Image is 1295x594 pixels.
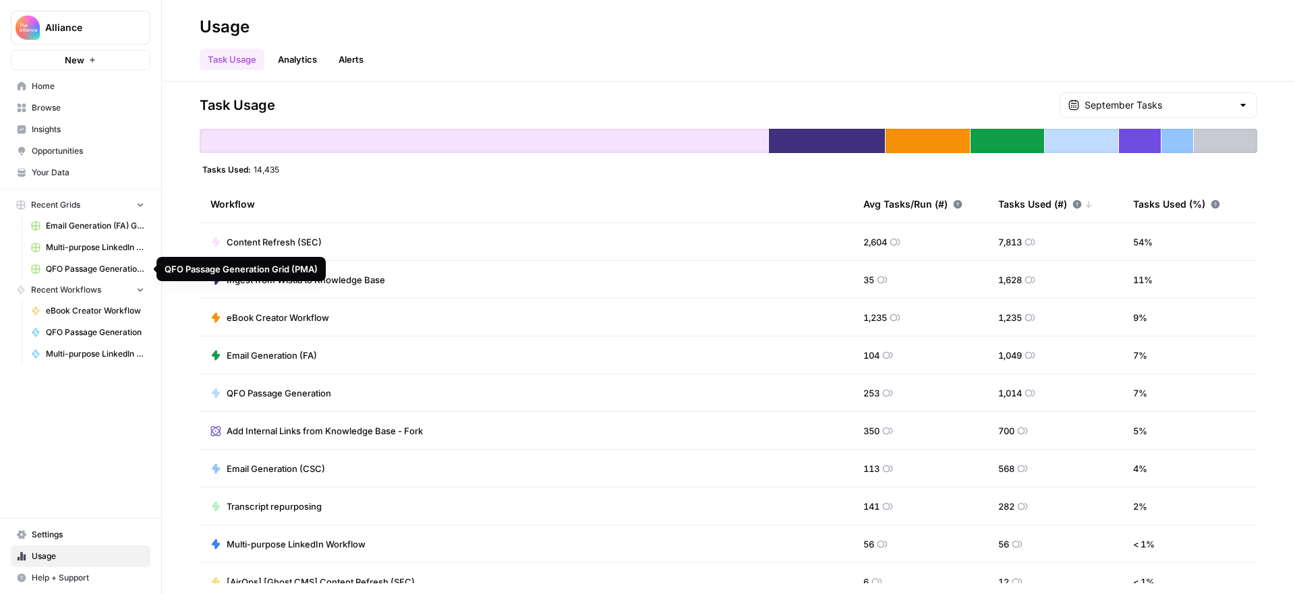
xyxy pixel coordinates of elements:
[11,11,150,44] button: Workspace: Alliance
[1133,424,1147,438] span: 5 %
[210,500,322,513] a: Transcript repurposing
[11,140,150,162] a: Opportunities
[1133,500,1147,513] span: 2 %
[330,49,372,70] a: Alerts
[227,273,385,287] span: Ingest from Wistia to Knowledge Base
[210,311,329,324] a: eBook Creator Workflow
[65,53,84,67] span: New
[1133,235,1153,249] span: 54 %
[32,529,144,541] span: Settings
[863,235,887,249] span: 2,604
[227,311,329,324] span: eBook Creator Workflow
[11,119,150,140] a: Insights
[863,462,880,475] span: 113
[210,462,325,475] a: Email Generation (CSC)
[11,76,150,97] a: Home
[998,235,1022,249] span: 7,813
[863,349,880,362] span: 104
[210,537,366,551] a: Multi-purpose LinkedIn Workflow
[227,349,317,362] span: Email Generation (FA)
[998,500,1014,513] span: 282
[863,185,962,222] div: Avg Tasks/Run (#)
[210,349,317,362] a: Email Generation (FA)
[227,235,322,249] span: Content Refresh (SEC)
[11,195,150,215] button: Recent Grids
[210,386,331,400] a: QFO Passage Generation
[25,343,150,365] a: Multi-purpose LinkedIn Workflow
[863,386,880,400] span: 253
[31,284,101,296] span: Recent Workflows
[863,424,880,438] span: 350
[1133,462,1147,475] span: 4 %
[998,311,1022,324] span: 1,235
[11,545,150,567] a: Usage
[210,575,415,589] a: [AirOps] [Ghost CMS] Content Refresh (SEC)
[1133,575,1155,589] span: < 1 %
[998,575,1009,589] span: 12
[210,185,842,222] div: Workflow
[32,123,144,136] span: Insights
[270,49,325,70] a: Analytics
[998,273,1022,287] span: 1,628
[11,280,150,300] button: Recent Workflows
[11,567,150,589] button: Help + Support
[25,258,150,280] a: QFO Passage Generation Grid (PMA)
[1133,349,1147,362] span: 7 %
[32,550,144,562] span: Usage
[863,311,887,324] span: 1,235
[46,348,144,360] span: Multi-purpose LinkedIn Workflow
[210,235,322,249] a: Content Refresh (SEC)
[25,322,150,343] a: QFO Passage Generation
[46,220,144,232] span: Email Generation (FA) Grid
[200,49,264,70] a: Task Usage
[11,50,150,70] button: New
[227,424,423,438] span: Add Internal Links from Knowledge Base - Fork
[863,500,880,513] span: 141
[227,462,325,475] span: Email Generation (CSC)
[46,241,144,254] span: Multi-purpose LinkedIn Workflow Grid
[227,500,322,513] span: Transcript repurposing
[998,386,1022,400] span: 1,014
[1133,185,1220,222] div: Tasks Used (%)
[32,167,144,179] span: Your Data
[1085,98,1232,112] input: September Tasks
[227,575,415,589] span: [AirOps] [Ghost CMS] Content Refresh (SEC)
[1133,386,1147,400] span: 7 %
[25,300,150,322] a: eBook Creator Workflow
[11,97,150,119] a: Browse
[25,215,150,237] a: Email Generation (FA) Grid
[998,185,1093,222] div: Tasks Used (#)
[863,575,869,589] span: 6
[11,162,150,183] a: Your Data
[16,16,40,40] img: Alliance Logo
[1133,311,1147,324] span: 9 %
[1133,537,1155,551] span: < 1 %
[32,572,144,584] span: Help + Support
[32,102,144,114] span: Browse
[1133,273,1153,287] span: 11 %
[998,462,1014,475] span: 568
[210,273,385,287] a: Ingest from Wistia to Knowledge Base
[32,145,144,157] span: Opportunities
[31,199,80,211] span: Recent Grids
[46,326,144,338] span: QFO Passage Generation
[25,237,150,258] a: Multi-purpose LinkedIn Workflow Grid
[46,305,144,317] span: eBook Creator Workflow
[210,424,423,438] a: Add Internal Links from Knowledge Base - Fork
[202,164,251,175] span: Tasks Used:
[11,524,150,545] a: Settings
[998,537,1009,551] span: 56
[200,16,250,38] div: Usage
[45,21,127,34] span: Alliance
[998,349,1022,362] span: 1,049
[254,164,279,175] span: 14,435
[32,80,144,92] span: Home
[863,273,874,287] span: 35
[998,424,1014,438] span: 700
[863,537,874,551] span: 56
[46,263,144,275] span: QFO Passage Generation Grid (PMA)
[227,537,366,551] span: Multi-purpose LinkedIn Workflow
[200,96,275,115] span: Task Usage
[227,386,331,400] span: QFO Passage Generation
